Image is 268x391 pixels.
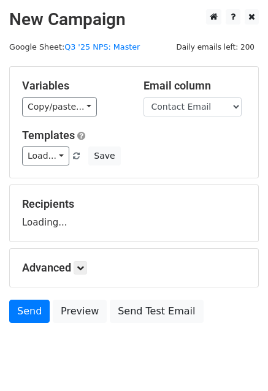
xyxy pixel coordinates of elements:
[64,42,140,51] a: Q3 '25 NPS: Master
[88,146,120,165] button: Save
[9,300,50,323] a: Send
[172,40,259,54] span: Daily emails left: 200
[22,79,125,93] h5: Variables
[22,197,246,211] h5: Recipients
[9,42,140,51] small: Google Sheet:
[22,146,69,165] a: Load...
[144,79,247,93] h5: Email column
[53,300,107,323] a: Preview
[22,129,75,142] a: Templates
[9,9,259,30] h2: New Campaign
[22,261,246,275] h5: Advanced
[110,300,203,323] a: Send Test Email
[22,197,246,229] div: Loading...
[22,97,97,116] a: Copy/paste...
[172,42,259,51] a: Daily emails left: 200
